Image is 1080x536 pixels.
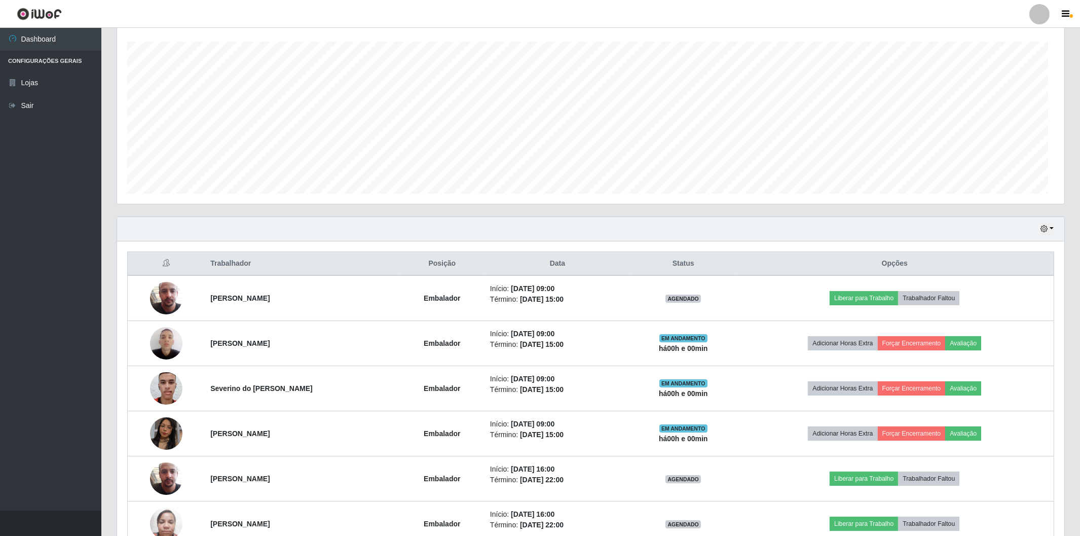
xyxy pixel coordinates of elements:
strong: Embalador [424,475,460,483]
time: [DATE] 15:00 [520,295,564,303]
li: Término: [490,384,625,395]
strong: Embalador [424,384,460,392]
button: Forçar Encerramento [878,426,946,441]
strong: Severino do [PERSON_NAME] [210,384,312,392]
time: [DATE] 16:00 [511,465,554,473]
th: Opções [736,252,1054,276]
li: Início: [490,374,625,384]
li: Término: [490,294,625,305]
time: [DATE] 16:00 [511,510,554,518]
time: [DATE] 15:00 [520,340,564,348]
strong: [PERSON_NAME] [210,339,270,347]
th: Posição [400,252,484,276]
span: EM ANDAMENTO [659,424,707,433]
button: Trabalhador Faltou [898,472,959,486]
time: [DATE] 22:00 [520,476,564,484]
time: [DATE] 09:00 [511,284,554,293]
button: Adicionar Horas Extra [808,336,877,350]
time: [DATE] 15:00 [520,431,564,439]
button: Adicionar Horas Extra [808,426,877,441]
button: Liberar para Trabalho [830,472,898,486]
button: Liberar para Trabalho [830,517,898,531]
span: AGENDADO [665,520,701,528]
strong: há 00 h e 00 min [659,389,708,398]
li: Término: [490,430,625,440]
strong: Embalador [424,430,460,438]
img: 1745843945427.jpeg [150,450,182,508]
button: Trabalhador Faltou [898,291,959,305]
strong: [PERSON_NAME] [210,475,270,483]
span: AGENDADO [665,295,701,303]
li: Término: [490,339,625,350]
th: Trabalhador [204,252,400,276]
strong: [PERSON_NAME] [210,520,270,528]
strong: Embalador [424,339,460,347]
time: [DATE] 22:00 [520,521,564,529]
button: Liberar para Trabalho [830,291,898,305]
span: AGENDADO [665,475,701,483]
span: EM ANDAMENTO [659,334,707,342]
button: Avaliação [945,381,981,396]
button: Trabalhador Faltou [898,517,959,531]
li: Início: [490,464,625,475]
img: 1701349754449.jpeg [150,321,182,365]
button: Forçar Encerramento [878,336,946,350]
li: Início: [490,419,625,430]
button: Adicionar Horas Extra [808,381,877,396]
li: Término: [490,520,625,530]
img: 1745843945427.jpeg [150,269,182,327]
time: [DATE] 09:00 [511,420,554,428]
th: Data [484,252,631,276]
strong: [PERSON_NAME] [210,294,270,302]
li: Término: [490,475,625,485]
strong: há 00 h e 00 min [659,344,708,352]
time: [DATE] 15:00 [520,385,564,394]
strong: [PERSON_NAME] [210,430,270,438]
strong: Embalador [424,294,460,302]
span: EM ANDAMENTO [659,379,707,387]
time: [DATE] 09:00 [511,330,554,338]
li: Início: [490,509,625,520]
strong: Embalador [424,520,460,528]
strong: há 00 h e 00 min [659,435,708,443]
img: CoreUI Logo [17,8,62,20]
li: Início: [490,329,625,339]
button: Avaliação [945,336,981,350]
button: Avaliação [945,426,981,441]
time: [DATE] 09:00 [511,375,554,383]
li: Início: [490,283,625,294]
button: Forçar Encerramento [878,381,946,396]
img: 1702091253643.jpeg [150,367,182,410]
th: Status [631,252,736,276]
img: 1748697228135.jpeg [150,405,182,462]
